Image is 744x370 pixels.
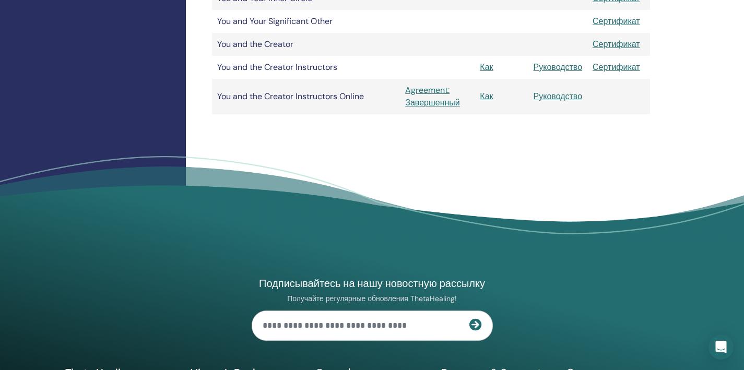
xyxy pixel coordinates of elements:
a: Как [480,91,493,102]
td: You and the Creator Instructors Online [212,79,400,114]
a: Сертификат [593,16,640,27]
td: You and Your Significant Other [212,10,400,33]
h4: Подписывайтесь на нашу новостную рассылку [252,277,493,290]
a: Руководство [534,62,583,73]
a: Как [480,62,493,73]
td: You and the Creator [212,33,400,56]
a: Agreement: Завершенный [405,84,469,109]
td: You and the Creator Instructors [212,56,400,79]
div: Open Intercom Messenger [708,335,734,360]
p: Получайте регулярные обновления ThetaHealing! [252,294,493,303]
a: Сертификат [593,62,640,73]
a: Сертификат [593,39,640,50]
a: Руководство [534,91,583,102]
